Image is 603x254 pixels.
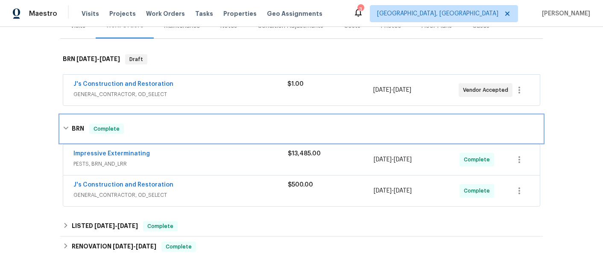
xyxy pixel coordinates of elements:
span: GENERAL_CONTRACTOR, OD_SELECT [73,90,287,99]
span: [DATE] [100,56,120,62]
span: Work Orders [146,9,185,18]
span: [DATE] [113,243,133,249]
span: - [374,155,412,164]
span: Complete [464,155,493,164]
span: [DATE] [76,56,97,62]
span: [DATE] [394,188,412,194]
span: Vendor Accepted [463,86,512,94]
span: [DATE] [374,188,392,194]
h6: BRN [63,54,120,64]
span: [GEOGRAPHIC_DATA], [GEOGRAPHIC_DATA] [377,9,498,18]
span: Complete [464,187,493,195]
span: [DATE] [373,87,391,93]
span: [DATE] [117,223,138,229]
span: Tasks [195,11,213,17]
div: LISTED [DATE]-[DATE]Complete [60,216,543,236]
span: Complete [90,125,123,133]
div: 3 [357,5,363,14]
span: Properties [223,9,257,18]
span: - [76,56,120,62]
div: BRN [DATE]-[DATE]Draft [60,46,543,73]
div: BRN Complete [60,115,543,143]
span: Visits [82,9,99,18]
span: [DATE] [94,223,115,229]
span: [PERSON_NAME] [539,9,590,18]
span: - [373,86,411,94]
span: [DATE] [136,243,156,249]
span: Geo Assignments [267,9,322,18]
span: Draft [126,55,146,64]
span: [DATE] [374,157,392,163]
span: Projects [109,9,136,18]
span: Complete [144,222,177,231]
span: [DATE] [393,87,411,93]
span: Complete [162,242,195,251]
span: Maestro [29,9,57,18]
span: - [374,187,412,195]
span: $13,485.00 [288,151,321,157]
span: GENERAL_CONTRACTOR, OD_SELECT [73,191,288,199]
span: [DATE] [394,157,412,163]
h6: LISTED [72,221,138,231]
a: J's Construction and Restoration [73,182,173,188]
span: $1.00 [287,81,304,87]
h6: BRN [72,124,84,134]
a: Impressive Exterminating [73,151,150,157]
span: - [94,223,138,229]
h6: RENOVATION [72,242,156,252]
a: J's Construction and Restoration [73,81,173,87]
span: $500.00 [288,182,313,188]
span: PESTS, BRN_AND_LRR [73,160,288,168]
span: - [113,243,156,249]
